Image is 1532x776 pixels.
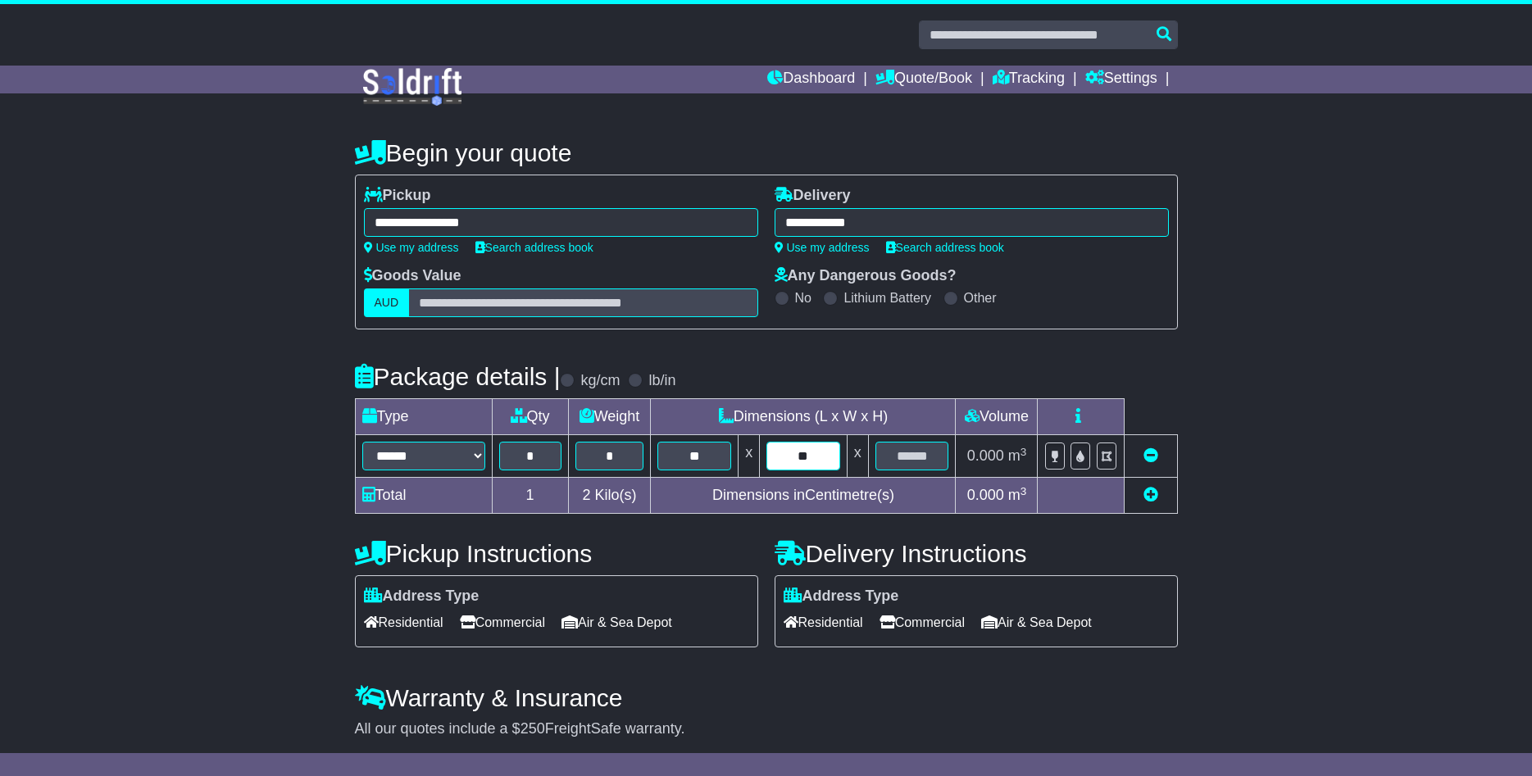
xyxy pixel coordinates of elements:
[956,399,1038,435] td: Volume
[1008,487,1027,503] span: m
[886,241,1004,254] a: Search address book
[364,187,431,205] label: Pickup
[568,478,651,514] td: Kilo(s)
[568,399,651,435] td: Weight
[775,241,870,254] a: Use my address
[1008,447,1027,464] span: m
[767,66,855,93] a: Dashboard
[364,288,410,317] label: AUD
[355,540,758,567] h4: Pickup Instructions
[1143,487,1158,503] a: Add new item
[1021,485,1027,497] sup: 3
[739,435,760,478] td: x
[651,399,956,435] td: Dimensions (L x W x H)
[1085,66,1157,93] a: Settings
[364,241,459,254] a: Use my address
[364,610,443,635] span: Residential
[967,487,1004,503] span: 0.000
[651,478,956,514] td: Dimensions in Centimetre(s)
[880,610,965,635] span: Commercial
[364,588,480,606] label: Address Type
[492,399,568,435] td: Qty
[355,139,1178,166] h4: Begin your quote
[521,720,545,737] span: 250
[460,610,545,635] span: Commercial
[964,290,997,306] label: Other
[775,187,851,205] label: Delivery
[364,267,461,285] label: Goods Value
[843,290,931,306] label: Lithium Battery
[875,66,972,93] a: Quote/Book
[1143,447,1158,464] a: Remove this item
[582,487,590,503] span: 2
[580,372,620,390] label: kg/cm
[981,610,1092,635] span: Air & Sea Depot
[475,241,593,254] a: Search address book
[355,684,1178,711] h4: Warranty & Insurance
[1021,446,1027,458] sup: 3
[492,478,568,514] td: 1
[993,66,1065,93] a: Tracking
[775,540,1178,567] h4: Delivery Instructions
[648,372,675,390] label: lb/in
[355,363,561,390] h4: Package details |
[784,610,863,635] span: Residential
[355,478,492,514] td: Total
[355,720,1178,738] div: All our quotes include a $ FreightSafe warranty.
[775,267,957,285] label: Any Dangerous Goods?
[355,399,492,435] td: Type
[795,290,811,306] label: No
[784,588,899,606] label: Address Type
[967,447,1004,464] span: 0.000
[847,435,868,478] td: x
[561,610,672,635] span: Air & Sea Depot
